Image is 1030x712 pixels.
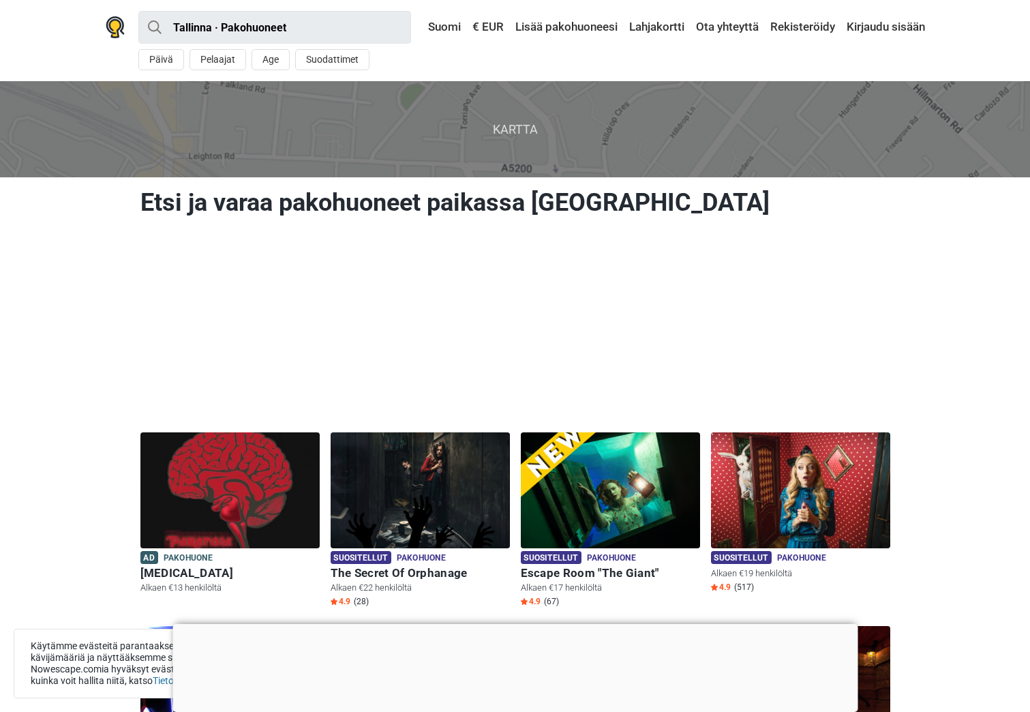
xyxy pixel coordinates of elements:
[331,598,337,605] img: Star
[140,432,320,548] img: Paranoia
[138,11,411,44] input: kokeile “London”
[164,551,213,566] span: Pakohuone
[734,582,754,593] span: (517)
[295,49,369,70] button: Suodattimet
[843,15,925,40] a: Kirjaudu sisään
[138,49,184,70] button: Päivä
[415,15,464,40] a: Suomi
[153,675,256,686] a: Tietosuojakäytäntömme
[711,567,890,580] p: Alkaen €19 henkilöltä
[587,551,636,566] span: Pakohuone
[190,49,246,70] button: Pelaajat
[521,582,700,594] p: Alkaen €17 henkilöltä
[331,432,510,610] a: The Secret Of Orphanage Suositellut Pakohuone The Secret Of Orphanage Alkaen €22 henkilöltä Star4...
[544,596,559,607] span: (67)
[354,596,369,607] span: (28)
[252,49,290,70] button: Age
[419,23,428,32] img: Suomi
[331,432,510,548] img: The Secret Of Orphanage
[469,15,507,40] a: € EUR
[693,15,762,40] a: Ota yhteyttä
[331,566,510,580] h6: The Secret Of Orphanage
[767,15,838,40] a: Rekisteröidy
[135,235,896,426] iframe: Advertisement
[140,551,158,564] span: Ad
[512,15,621,40] a: Lisää pakohuoneesi
[521,598,528,605] img: Star
[711,432,890,596] a: Suositellut Pakohuone Alkaen €19 henkilöltä Star4.9 (517)
[521,596,541,607] span: 4.9
[331,551,391,564] span: Suositellut
[106,16,125,38] img: Nowescape logo
[331,596,350,607] span: 4.9
[711,582,731,593] span: 4.9
[711,551,772,564] span: Suositellut
[140,582,320,594] p: Alkaen €13 henkilöltä
[777,551,826,566] span: Pakohuone
[711,584,718,591] img: Star
[331,582,510,594] p: Alkaen €22 henkilöltä
[140,188,890,218] h1: Etsi ja varaa pakohuoneet paikassa [GEOGRAPHIC_DATA]
[140,566,320,580] h6: [MEDICAL_DATA]
[172,624,858,709] iframe: Advertisement
[521,566,700,580] h6: Escape Room "The Giant"
[626,15,688,40] a: Lahjakortti
[14,629,423,698] div: Käytämme evästeitä parantaaksemme palveluamme, mitataksemme kävijämääriä ja näyttääksemme sinulle...
[521,432,700,548] img: Escape Room "The Giant"
[521,432,700,610] a: Escape Room "The Giant" Suositellut Pakohuone Escape Room "The Giant" Alkaen €17 henkilöltä Star4...
[397,551,446,566] span: Pakohuone
[521,551,581,564] span: Suositellut
[140,432,320,597] a: Paranoia Ad Pakohuone [MEDICAL_DATA] Alkaen €13 henkilöltä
